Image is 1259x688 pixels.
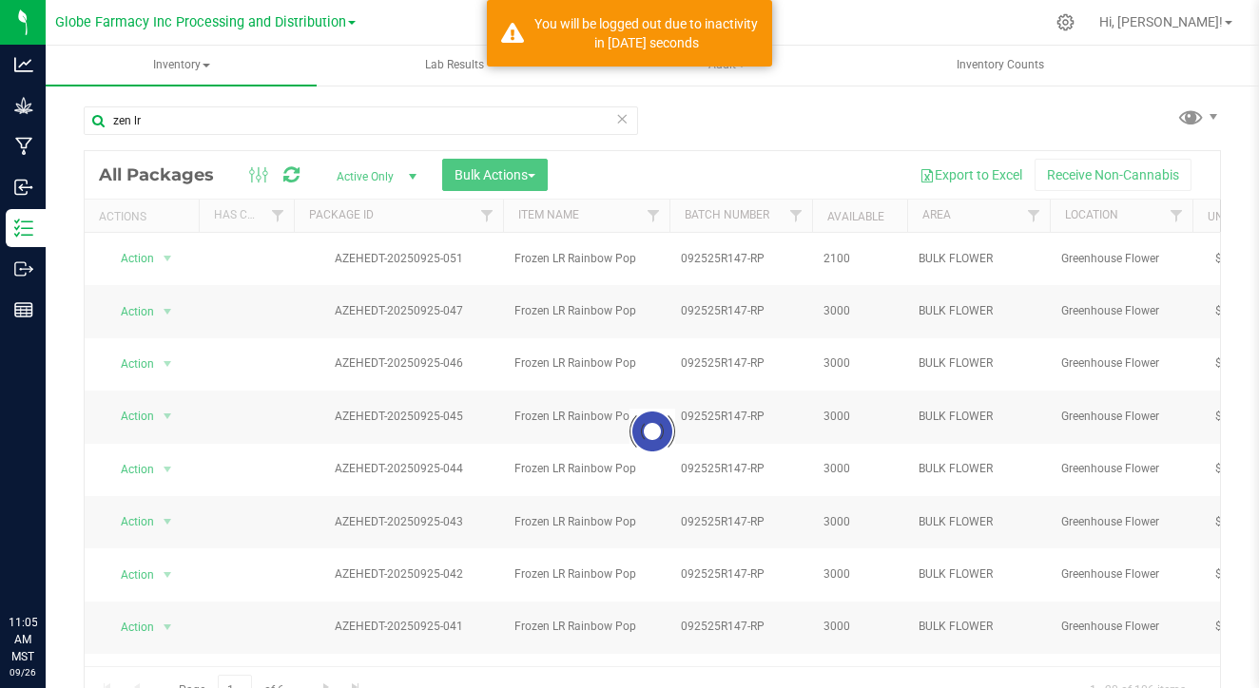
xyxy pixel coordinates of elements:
span: Globe Farmacy Inc Processing and Distribution [55,14,346,30]
span: Inventory Counts [931,57,1070,73]
input: Search Package ID, Item Name, SKU, Lot or Part Number... [84,106,638,135]
a: Inventory Counts [864,46,1135,86]
span: Hi, [PERSON_NAME]! [1099,14,1223,29]
inline-svg: Inbound [14,178,33,197]
iframe: Resource center [19,536,76,593]
inline-svg: Reports [14,300,33,319]
inline-svg: Manufacturing [14,137,33,156]
a: Lab Results [319,46,590,86]
iframe: Resource center unread badge [56,533,79,556]
p: 09/26 [9,665,37,679]
inline-svg: Outbound [14,259,33,278]
p: 11:05 AM MST [9,614,37,665]
a: Inventory [46,46,317,86]
inline-svg: Analytics [14,55,33,74]
span: Lab Results [399,57,510,73]
inline-svg: Grow [14,96,33,115]
div: Manage settings [1054,13,1077,31]
span: Clear [615,106,629,131]
inline-svg: Inventory [14,219,33,238]
div: You will be logged out due to inactivity in 1503 seconds [534,14,758,52]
